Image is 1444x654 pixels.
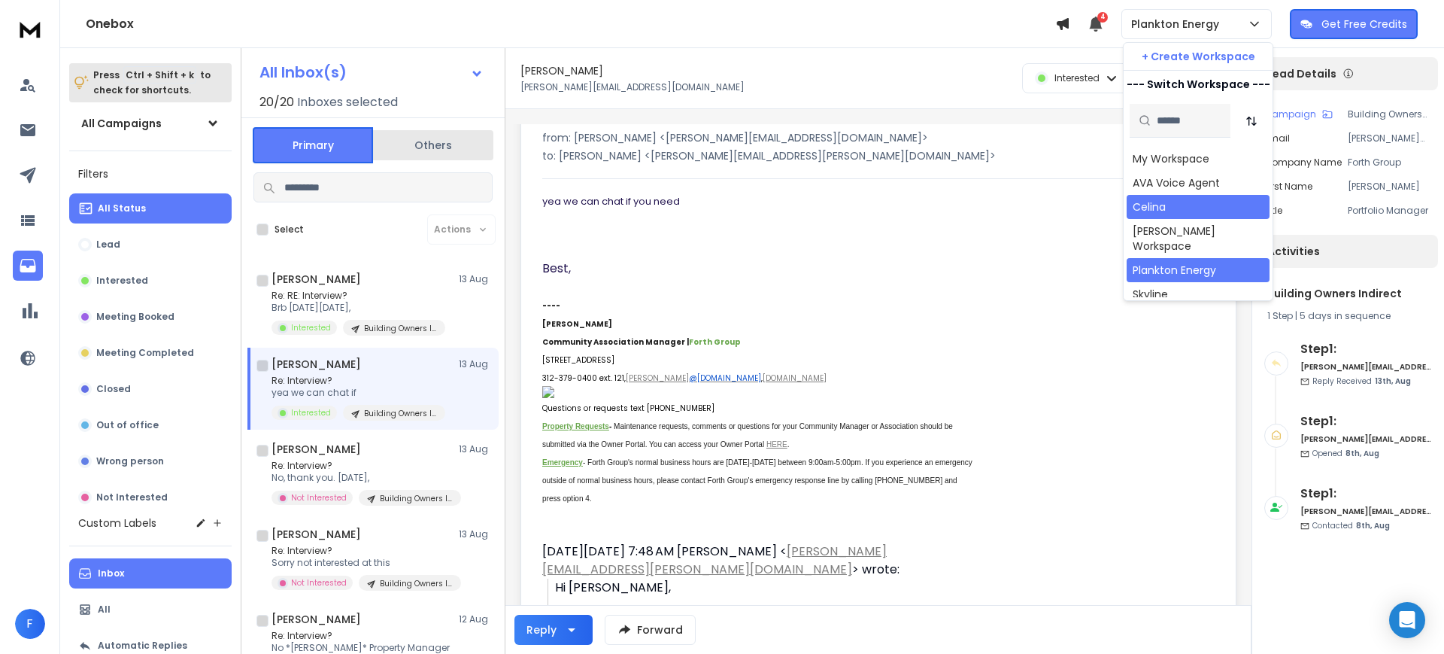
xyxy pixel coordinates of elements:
button: + Create Workspace [1124,43,1273,70]
p: Re: Interview? [272,375,445,387]
img: AIorK4yQKjqI9WwnvkpgGdr5aq6NnsfFu4ba7JGQhTF7yr2auYONld3pdtQKNi1Ao6mRBczfxeOrODFMDT9g [542,386,981,398]
div: Plankton Energy [1133,263,1216,278]
span: 20 / 20 [259,93,294,111]
button: Forward [605,615,696,645]
button: Sort by Sort A-Z [1236,106,1267,136]
a: HERE [766,440,787,449]
button: All Campaigns [69,108,232,138]
p: Campaign [1264,108,1316,120]
button: Lead [69,230,232,260]
button: Primary [253,127,373,163]
p: All [98,604,111,616]
p: [PERSON_NAME][EMAIL_ADDRESS][DOMAIN_NAME] [520,81,745,93]
button: Others [373,129,493,162]
p: Re: Interview? [272,545,452,557]
p: Meeting Booked [96,311,174,323]
font: 312-379-0400 ext. 121, , [542,373,827,384]
button: Closed [69,374,232,404]
h6: Step 1 : [1300,340,1432,358]
p: from: [PERSON_NAME] <[PERSON_NAME][EMAIL_ADDRESS][DOMAIN_NAME]> [542,130,1215,145]
h6: [PERSON_NAME][EMAIL_ADDRESS][PERSON_NAME][DOMAIN_NAME] [1300,361,1432,373]
span: 5 days in sequence [1300,309,1391,322]
span: 1 Step [1267,309,1293,322]
p: Sorry not interested at this [272,557,452,569]
span: 13th, Aug [1375,376,1411,387]
font: ---- [542,300,560,312]
button: All Status [69,193,232,224]
div: Activities [1258,235,1438,268]
button: Get Free Credits [1290,9,1418,39]
p: Meeting Completed [96,347,194,359]
h3: Custom Labels [78,516,156,531]
div: Celina [1133,199,1166,214]
p: Building Owners Indirect [364,323,436,334]
p: 13 Aug [459,528,493,540]
button: Meeting Booked [69,302,232,332]
a: [PERSON_NAME][EMAIL_ADDRESS][PERSON_NAME][DOMAIN_NAME] [542,543,887,578]
p: Inbox [98,567,124,579]
h1: All Inbox(s) [259,65,347,80]
p: Reply Received [1312,376,1411,387]
u: Property Requests [542,422,609,430]
h1: All Campaigns [81,116,162,131]
div: My Workspace [1133,151,1209,166]
h1: [PERSON_NAME] [520,63,603,78]
p: Re: RE: Interview? [272,290,445,302]
p: Closed [96,383,131,395]
p: Portfolio Manager [1348,205,1432,217]
div: AVA Voice Agent [1133,175,1220,190]
button: Out of office [69,410,232,440]
p: Building Owners Indirect [380,578,452,589]
p: Re: Interview? [272,630,452,642]
p: Building Owners Indirect [1348,108,1432,120]
span: 8th, Aug [1345,448,1379,459]
font: Best, [542,260,571,277]
p: Press to check for shortcuts. [93,68,211,98]
p: Building Owners Indirect [364,408,436,419]
h1: [PERSON_NAME] [272,272,361,287]
button: Not Interested [69,482,232,513]
h3: Inboxes selected [297,93,398,111]
p: Not Interested [291,577,347,589]
span: Maintenance requests, comments or questions for your Community Manager or Association should be s... [542,422,955,449]
p: Interested [1054,72,1100,84]
div: yea we can chat if you need [542,194,981,209]
p: No *[PERSON_NAME]* Property Manager [272,642,452,654]
div: | [1267,310,1429,322]
font: Forth Group [689,336,741,348]
button: Reply [514,615,593,645]
p: Wrong person [96,455,164,467]
p: Out of office [96,419,159,431]
p: [PERSON_NAME][EMAIL_ADDRESS][DOMAIN_NAME] [1348,132,1432,144]
h1: [PERSON_NAME] [272,527,361,542]
p: Building Owners Indirect [380,493,452,504]
p: Contacted [1312,520,1390,531]
a: [PERSON_NAME]@[DOMAIN_NAME] [626,373,761,384]
h3: Filters [69,163,232,184]
label: Select [275,224,304,236]
h1: Building Owners Indirect [1267,286,1429,301]
font: [PERSON_NAME] Community Association Manager | [542,318,689,348]
h1: [PERSON_NAME] [272,612,361,627]
a: [DOMAIN_NAME] [763,373,827,384]
p: Not Interested [291,492,347,503]
p: + Create Workspace [1142,49,1255,64]
span: . [787,440,790,449]
p: 12 Aug [459,613,493,625]
h1: Onebox [86,15,1055,33]
p: Company Name [1264,157,1342,169]
p: Plankton Energy [1131,17,1225,32]
p: 13 Aug [459,443,493,455]
u: Emergency [542,458,583,467]
button: F [15,609,45,639]
button: All Inbox(s) [247,57,496,87]
p: All Status [98,202,146,214]
div: Open Intercom Messenger [1389,602,1425,638]
p: Re: Interview? [272,460,452,472]
span: Questions or requests text [PHONE_NUMBER] [542,403,714,414]
p: [PERSON_NAME] [1348,181,1432,193]
div: [PERSON_NAME] Workspace [1133,224,1263,254]
p: Interested [96,275,148,287]
span: 8th, Aug [1356,520,1390,531]
p: Brb [DATE][DATE], [272,302,445,314]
